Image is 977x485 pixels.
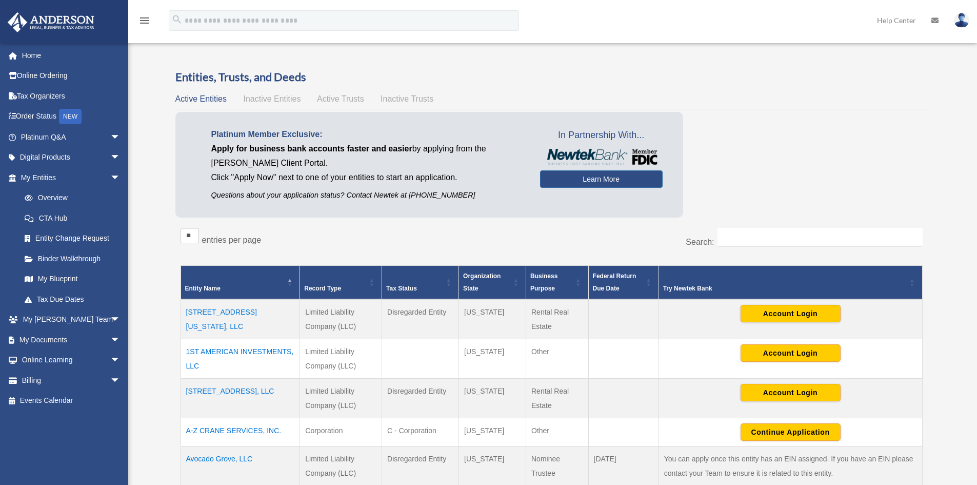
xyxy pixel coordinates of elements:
[14,269,131,289] a: My Blueprint
[459,339,526,379] td: [US_STATE]
[954,13,969,28] img: User Pic
[7,127,136,147] a: Platinum Q&Aarrow_drop_down
[110,329,131,351] span: arrow_drop_down
[526,339,589,379] td: Other
[138,14,151,27] i: menu
[110,350,131,371] span: arrow_drop_down
[110,167,131,188] span: arrow_drop_down
[741,384,841,401] button: Account Login
[175,69,928,85] h3: Entities, Trusts, and Deeds
[526,418,589,447] td: Other
[175,94,227,103] span: Active Entities
[14,289,131,309] a: Tax Due Dates
[300,379,382,418] td: Limited Liability Company (LLC)
[211,142,525,170] p: by applying from the [PERSON_NAME] Client Portal.
[211,189,525,202] p: Questions about your application status? Contact Newtek at [PHONE_NUMBER]
[5,12,97,32] img: Anderson Advisors Platinum Portal
[300,266,382,300] th: Record Type: Activate to sort
[7,167,131,188] a: My Entitiesarrow_drop_down
[7,370,136,391] a: Billingarrow_drop_down
[382,299,459,339] td: Disregarded Entity
[110,127,131,148] span: arrow_drop_down
[540,170,663,188] a: Learn More
[386,285,417,292] span: Tax Status
[110,309,131,331] span: arrow_drop_down
[7,391,136,411] a: Events Calendar
[14,188,126,208] a: Overview
[185,285,221,292] span: Entity Name
[459,299,526,339] td: [US_STATE]
[526,299,589,339] td: Rental Real Estate
[181,418,300,447] td: A-Z CRANE SERVICES, INC.
[110,370,131,391] span: arrow_drop_down
[463,273,501,292] span: Organization State
[317,94,364,103] span: Active Trusts
[181,339,300,379] td: 1ST AMERICAN INVESTMENTS, LLC
[741,305,841,322] button: Account Login
[663,282,907,295] div: Try Newtek Bank
[300,418,382,447] td: Corporation
[741,423,841,441] button: Continue Application
[545,149,657,165] img: NewtekBankLogoSM.png
[7,106,136,127] a: Order StatusNEW
[181,299,300,339] td: [STREET_ADDRESS][US_STATE], LLC
[526,379,589,418] td: Rental Real Estate
[7,45,136,66] a: Home
[59,109,82,124] div: NEW
[14,248,131,269] a: Binder Walkthrough
[300,339,382,379] td: Limited Liability Company (LLC)
[741,348,841,357] a: Account Login
[110,147,131,168] span: arrow_drop_down
[381,94,433,103] span: Inactive Trusts
[540,127,663,144] span: In Partnership With...
[202,236,262,244] label: entries per page
[526,266,589,300] th: Business Purpose: Activate to sort
[659,266,922,300] th: Try Newtek Bank : Activate to sort
[7,329,136,350] a: My Documentsarrow_drop_down
[14,208,131,228] a: CTA Hub
[14,228,131,249] a: Entity Change Request
[138,18,151,27] a: menu
[382,379,459,418] td: Disregarded Entity
[7,147,136,168] a: Digital Productsarrow_drop_down
[211,127,525,142] p: Platinum Member Exclusive:
[382,418,459,447] td: C - Corporation
[593,273,636,292] span: Federal Return Due Date
[588,266,659,300] th: Federal Return Due Date: Activate to sort
[459,418,526,447] td: [US_STATE]
[7,350,136,371] a: Online Learningarrow_drop_down
[741,388,841,396] a: Account Login
[7,66,136,86] a: Online Ordering
[459,379,526,418] td: [US_STATE]
[211,170,525,185] p: Click "Apply Now" next to one of your entities to start an application.
[741,309,841,317] a: Account Login
[459,266,526,300] th: Organization State: Activate to sort
[7,86,136,106] a: Tax Organizers
[171,14,183,25] i: search
[7,309,136,330] a: My [PERSON_NAME] Teamarrow_drop_down
[530,273,557,292] span: Business Purpose
[741,344,841,362] button: Account Login
[686,238,714,246] label: Search:
[243,94,301,103] span: Inactive Entities
[382,266,459,300] th: Tax Status: Activate to sort
[181,379,300,418] td: [STREET_ADDRESS], LLC
[181,266,300,300] th: Entity Name: Activate to invert sorting
[211,144,412,153] span: Apply for business bank accounts faster and easier
[304,285,341,292] span: Record Type
[300,299,382,339] td: Limited Liability Company (LLC)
